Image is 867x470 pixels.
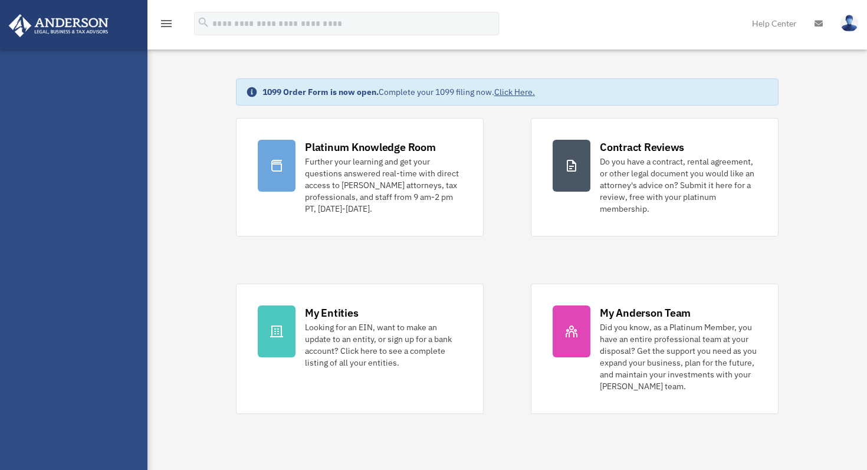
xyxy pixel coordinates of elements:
[305,321,462,369] div: Looking for an EIN, want to make an update to an entity, or sign up for a bank account? Click her...
[159,17,173,31] i: menu
[494,87,535,97] a: Click Here.
[600,305,691,320] div: My Anderson Team
[236,284,484,414] a: My Entities Looking for an EIN, want to make an update to an entity, or sign up for a bank accoun...
[531,284,779,414] a: My Anderson Team Did you know, as a Platinum Member, you have an entire professional team at your...
[5,14,112,37] img: Anderson Advisors Platinum Portal
[305,140,436,155] div: Platinum Knowledge Room
[840,15,858,32] img: User Pic
[262,86,535,98] div: Complete your 1099 filing now.
[531,118,779,236] a: Contract Reviews Do you have a contract, rental agreement, or other legal document you would like...
[305,156,462,215] div: Further your learning and get your questions answered real-time with direct access to [PERSON_NAM...
[600,140,684,155] div: Contract Reviews
[236,118,484,236] a: Platinum Knowledge Room Further your learning and get your questions answered real-time with dire...
[262,87,379,97] strong: 1099 Order Form is now open.
[197,16,210,29] i: search
[600,156,757,215] div: Do you have a contract, rental agreement, or other legal document you would like an attorney's ad...
[600,321,757,392] div: Did you know, as a Platinum Member, you have an entire professional team at your disposal? Get th...
[305,305,358,320] div: My Entities
[159,21,173,31] a: menu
